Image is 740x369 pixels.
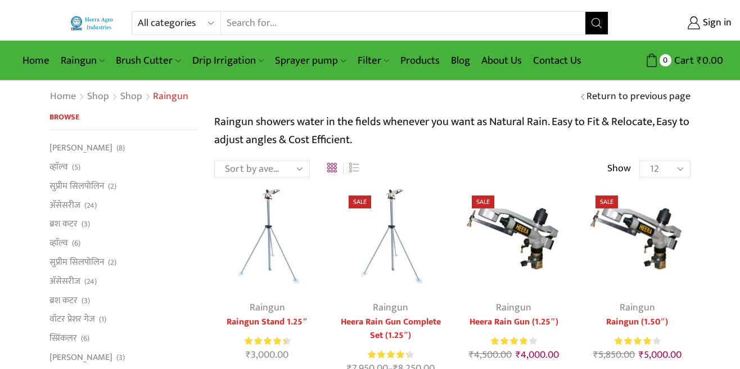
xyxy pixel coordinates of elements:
a: Home [49,90,76,104]
a: Drip Irrigation [187,47,269,74]
span: (8) [116,143,125,154]
bdi: 0.00 [697,52,723,69]
h1: Raingun [153,91,188,103]
a: ब्रश कटर [49,291,78,310]
span: ₹ [697,52,702,69]
a: Contact Us [527,47,587,74]
span: ₹ [516,346,521,363]
span: Sale [595,195,618,208]
a: ब्रश कटर [49,215,78,234]
a: Home [17,47,55,74]
span: (24) [84,200,97,211]
span: (24) [84,276,97,287]
a: Raingun [496,299,531,316]
span: Cart [671,53,694,68]
a: Raingun [373,299,408,316]
a: व्हाॅल्व [49,158,68,177]
img: Raingun Stand 1.25" [214,184,321,291]
span: Rated out of 5 [245,335,286,347]
p: Raingun showers water in the fields whenever you want as Natural Rain. Easy to Fit & Relocate, Ea... [214,113,691,149]
span: (2) [108,181,116,192]
bdi: 5,850.00 [593,346,635,363]
a: Raingun [250,299,285,316]
span: (6) [81,333,89,344]
span: 0 [660,54,671,66]
a: Sign in [625,13,732,33]
span: Sign in [700,16,732,30]
a: व्हाॅल्व [49,234,68,253]
a: Raingun (1.50″) [584,315,691,329]
a: Heera Rain Gun (1.25″) [461,315,567,329]
a: Filter [352,47,395,74]
div: Rated 4.38 out of 5 [368,349,413,361]
a: [PERSON_NAME] [49,141,112,157]
span: (3) [82,219,90,230]
bdi: 4,000.00 [516,346,559,363]
a: Raingun Stand 1.25″ [214,315,321,329]
span: (3) [116,352,125,363]
a: Brush Cutter [110,47,186,74]
select: Shop order [214,161,310,177]
div: Rated 4.50 out of 5 [245,335,290,347]
a: Products [395,47,445,74]
button: Search button [585,12,608,34]
span: Rated out of 5 [368,349,408,361]
a: [PERSON_NAME] [49,348,112,367]
a: Blog [445,47,476,74]
a: 0 Cart ₹0.00 [620,50,723,71]
a: सुप्रीम सिलपोलिन [49,252,104,272]
span: (1) [99,314,106,325]
bdi: 4,500.00 [469,346,512,363]
img: Heera Rain Gun Complete Set [337,184,444,291]
span: Sale [349,195,371,208]
span: Rated out of 5 [615,335,651,347]
span: Sale [472,195,494,208]
span: (6) [72,238,80,249]
nav: Breadcrumb [49,90,188,104]
a: Sprayer pump [269,47,351,74]
a: Raingun [55,47,110,74]
span: Show [607,162,631,176]
a: सुप्रीम सिलपोलिन [49,176,104,195]
span: (5) [72,162,80,173]
a: Return to previous page [586,90,691,104]
a: About Us [476,47,527,74]
span: Rated out of 5 [491,335,527,347]
div: Rated 4.00 out of 5 [615,335,660,347]
div: Rated 4.00 out of 5 [491,335,536,347]
img: Heera Raingun 1.50 [461,184,567,291]
input: Search for... [221,12,585,34]
a: अ‍ॅसेसरीज [49,195,80,215]
span: (2) [108,257,116,268]
a: स्प्रिंकलर [49,329,77,348]
a: Heera Rain Gun Complete Set (1.25″) [337,315,444,343]
a: Shop [120,90,143,104]
span: (3) [82,295,90,306]
a: वॉटर प्रेशर गेज [49,310,95,329]
span: ₹ [593,346,598,363]
bdi: 3,000.00 [246,346,288,363]
span: ₹ [639,346,644,363]
a: Raingun [620,299,655,316]
span: ₹ [469,346,474,363]
img: Heera Raingun 1.50 [584,184,691,291]
span: ₹ [246,346,251,363]
span: Browse [49,110,79,123]
a: अ‍ॅसेसरीज [49,272,80,291]
bdi: 5,000.00 [639,346,682,363]
a: Shop [87,90,110,104]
